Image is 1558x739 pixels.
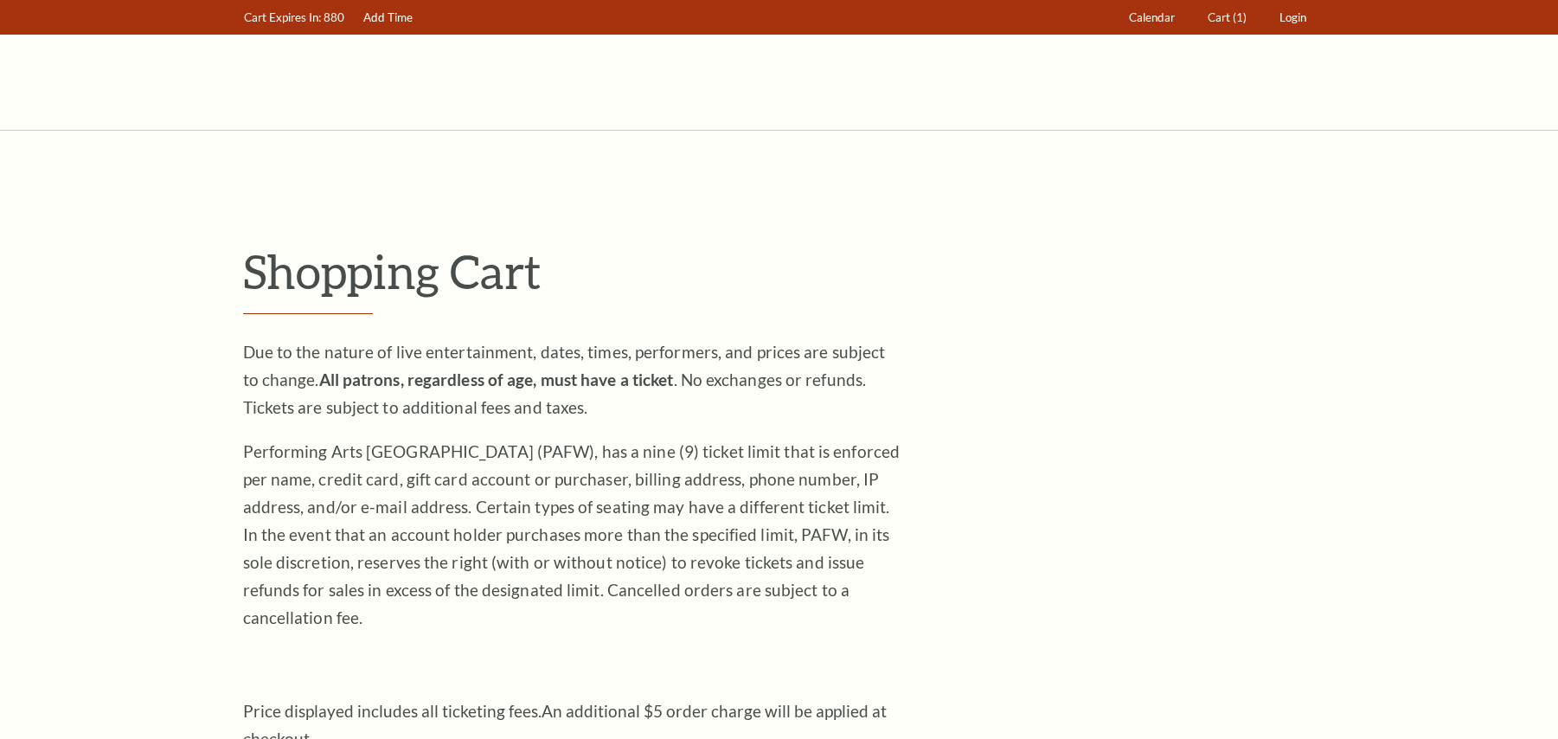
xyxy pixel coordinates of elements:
a: Add Time [355,1,420,35]
span: (1) [1233,10,1247,24]
span: Login [1279,10,1306,24]
p: Performing Arts [GEOGRAPHIC_DATA] (PAFW), has a nine (9) ticket limit that is enforced per name, ... [243,438,901,632]
p: Shopping Cart [243,243,1316,299]
a: Calendar [1120,1,1183,35]
a: Login [1271,1,1314,35]
a: Cart (1) [1199,1,1254,35]
span: Due to the nature of live entertainment, dates, times, performers, and prices are subject to chan... [243,342,886,417]
strong: All patrons, regardless of age, must have a ticket [319,369,674,389]
span: 880 [324,10,344,24]
span: Cart Expires In: [244,10,321,24]
span: Cart [1208,10,1230,24]
span: Calendar [1129,10,1175,24]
